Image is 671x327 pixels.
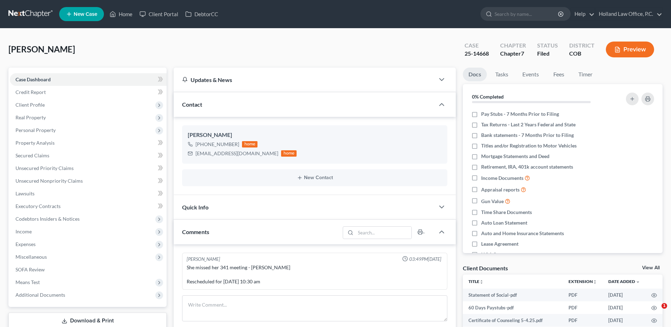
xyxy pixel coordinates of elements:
[481,186,520,193] span: Appraisal reports
[463,301,563,314] td: 60 Days Paystubs-pdf
[182,204,209,210] span: Quick Info
[8,44,75,54] span: [PERSON_NAME]
[481,209,532,216] span: Time Share Documents
[15,140,55,146] span: Property Analysis
[195,150,278,157] div: [EMAIL_ADDRESS][DOMAIN_NAME]
[15,102,45,108] span: Client Profile
[182,228,209,235] span: Comments
[15,152,49,158] span: Secured Claims
[481,111,559,118] span: Pay Stubs - 7 Months Prior to Filing
[465,42,489,50] div: Case
[603,289,646,301] td: [DATE]
[479,280,484,284] i: unfold_more
[10,86,167,99] a: Credit Report
[10,162,167,175] a: Unsecured Priority Claims
[481,198,504,205] span: Gun Value
[15,178,83,184] span: Unsecured Nonpriority Claims
[593,280,597,284] i: unfold_more
[481,163,573,170] span: Retirement, IRA, 401k account statements
[481,240,518,247] span: Lease Agreement
[642,265,660,270] a: View All
[603,301,646,314] td: [DATE]
[15,279,40,285] span: Means Test
[74,12,97,17] span: New Case
[608,279,640,284] a: Date Added expand_more
[603,314,646,327] td: [DATE]
[281,150,297,157] div: home
[10,200,167,213] a: Executory Contracts
[661,303,667,309] span: 1
[537,50,558,58] div: Filed
[15,114,46,120] span: Real Property
[463,264,508,272] div: Client Documents
[495,7,559,20] input: Search by name...
[182,8,222,20] a: DebtorCC
[182,76,426,83] div: Updates & News
[187,264,443,285] div: She missed her 341 meeting - [PERSON_NAME] Rescheduled for [DATE] 10:30 am
[569,50,595,58] div: COB
[547,68,570,81] a: Fees
[563,289,603,301] td: PDF
[521,50,524,57] span: 7
[481,121,576,128] span: Tax Returns - Last 2 Years Federal and State
[647,303,664,320] iframe: Intercom live chat
[195,141,239,148] div: [PHONE_NUMBER]
[136,8,182,20] a: Client Portal
[242,141,257,147] div: home
[571,8,595,20] a: Help
[481,251,516,258] span: HOA Statement
[481,230,564,237] span: Auto and Home Insurance Statements
[409,256,441,263] span: 03:49PM[DATE]
[481,132,574,139] span: Bank statements - 7 Months Prior to Filing
[10,137,167,149] a: Property Analysis
[10,187,167,200] a: Lawsuits
[517,68,545,81] a: Events
[106,8,136,20] a: Home
[569,279,597,284] a: Extensionunfold_more
[472,94,504,100] strong: 0% Completed
[481,219,527,226] span: Auto Loan Statement
[463,289,563,301] td: Statement of Social-pdf
[563,301,603,314] td: PDF
[15,203,61,209] span: Executory Contracts
[188,175,442,181] button: New Contact
[15,254,47,260] span: Miscellaneous
[500,50,526,58] div: Chapter
[356,227,412,239] input: Search...
[500,42,526,50] div: Chapter
[182,101,202,108] span: Contact
[15,165,74,171] span: Unsecured Priority Claims
[15,216,80,222] span: Codebtors Insiders & Notices
[481,175,523,182] span: Income Documents
[573,68,598,81] a: Timer
[10,263,167,276] a: SOFA Review
[15,228,32,234] span: Income
[10,175,167,187] a: Unsecured Nonpriority Claims
[465,50,489,58] div: 25-14668
[606,42,654,57] button: Preview
[463,68,487,81] a: Docs
[569,42,595,50] div: District
[15,190,35,196] span: Lawsuits
[188,131,442,139] div: [PERSON_NAME]
[468,279,484,284] a: Titleunfold_more
[15,292,65,298] span: Additional Documents
[595,8,662,20] a: Holland Law Office, P.C.
[10,73,167,86] a: Case Dashboard
[481,153,549,160] span: Mortgage Statements and Deed
[187,256,220,263] div: [PERSON_NAME]
[563,314,603,327] td: PDF
[636,280,640,284] i: expand_more
[15,89,46,95] span: Credit Report
[10,149,167,162] a: Secured Claims
[537,42,558,50] div: Status
[481,142,577,149] span: Titles and/or Registration to Motor Vehicles
[463,314,563,327] td: Certificate of Counseling 5-4.25.pdf
[15,266,45,272] span: SOFA Review
[15,76,51,82] span: Case Dashboard
[490,68,514,81] a: Tasks
[15,241,36,247] span: Expenses
[15,127,56,133] span: Personal Property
